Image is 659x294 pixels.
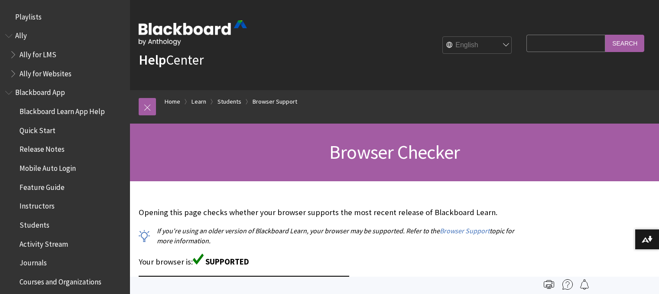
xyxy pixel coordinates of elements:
[139,207,522,218] p: Opening this page checks whether your browser supports the most recent release of Blackboard Learn.
[579,279,590,290] img: Follow this page
[15,29,27,40] span: Ally
[19,256,47,268] span: Journals
[19,237,68,248] span: Activity Stream
[139,51,166,69] strong: Help
[5,10,125,24] nav: Book outline for Playlists
[19,66,71,78] span: Ally for Websites
[218,96,241,107] a: Students
[605,35,644,52] input: Search
[19,199,55,211] span: Instructors
[15,10,42,21] span: Playlists
[205,257,249,267] span: SUPPORTED
[5,29,125,81] nav: Book outline for Anthology Ally Help
[253,96,297,107] a: Browser Support
[19,218,49,229] span: Students
[19,142,65,154] span: Release Notes
[440,226,490,235] a: Browser Support
[19,274,101,286] span: Courses and Organizations
[19,104,105,116] span: Blackboard Learn App Help
[19,123,55,135] span: Quick Start
[19,161,76,173] span: Mobile Auto Login
[139,20,247,46] img: Blackboard by Anthology
[329,140,460,164] span: Browser Checker
[443,37,512,54] select: Site Language Selector
[19,180,65,192] span: Feature Guide
[139,51,204,69] a: HelpCenter
[544,279,554,290] img: Print
[139,226,522,245] p: If you're using an older version of Blackboard Learn, your browser may be supported. Refer to the...
[15,85,65,97] span: Blackboard App
[192,96,206,107] a: Learn
[139,254,522,268] p: Your browser is:
[562,279,573,290] img: More help
[19,47,56,59] span: Ally for LMS
[193,254,204,265] img: Green supported icon
[165,96,180,107] a: Home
